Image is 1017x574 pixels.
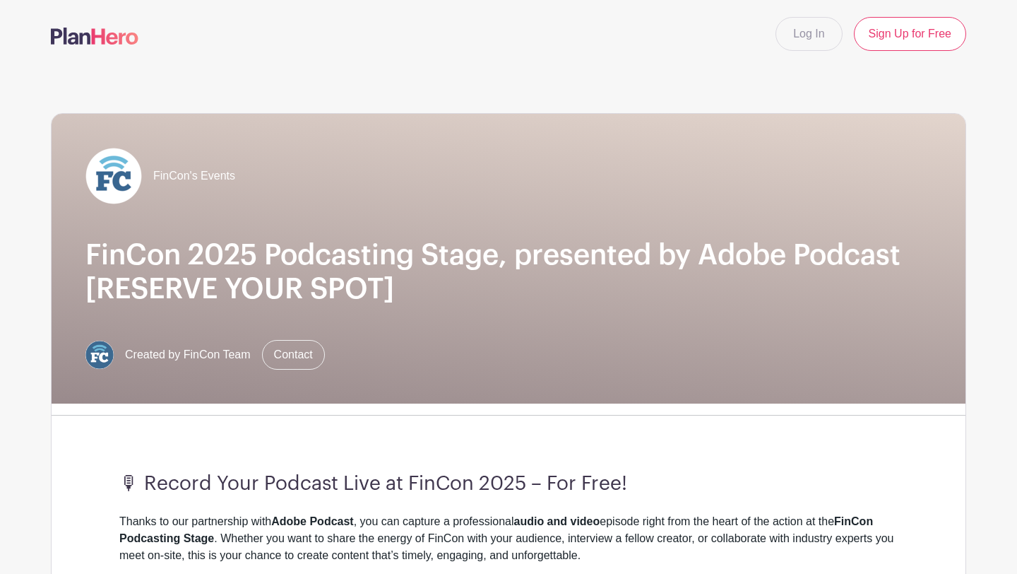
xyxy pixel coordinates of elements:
img: FC%20circle_white.png [85,148,142,204]
a: Sign Up for Free [854,17,966,51]
span: Created by FinCon Team [125,346,251,363]
a: Contact [262,340,325,370]
span: FinCon's Events [153,168,235,184]
strong: FinCon Podcasting Stage [119,515,873,544]
strong: audio and video [514,515,600,527]
h1: FinCon 2025 Podcasting Stage, presented by Adobe Podcast [RESERVE YOUR SPOT] [85,238,932,306]
img: FC%20circle.png [85,341,114,369]
img: logo-507f7623f17ff9eddc593b1ce0a138ce2505c220e1c5a4e2b4648c50719b7d32.svg [51,28,138,45]
a: Log In [775,17,842,51]
strong: Adobe Podcast [271,515,353,527]
h3: 🎙 Record Your Podcast Live at FinCon 2025 – For Free! [119,472,898,496]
